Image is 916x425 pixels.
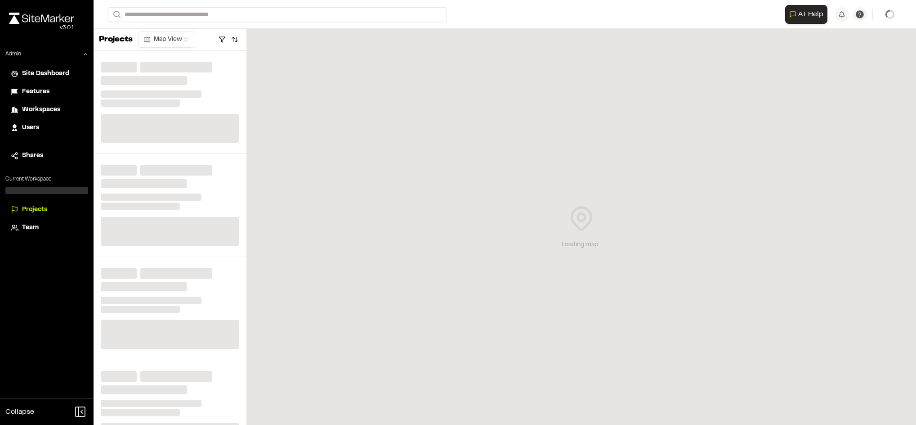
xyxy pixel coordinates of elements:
a: Team [11,223,83,233]
span: Projects [22,205,47,215]
span: Team [22,223,39,233]
p: Admin [5,50,21,58]
button: Open AI Assistant [785,5,827,24]
a: Site Dashboard [11,69,83,79]
a: Shares [11,151,83,161]
p: Current Workspace [5,175,88,183]
span: Site Dashboard [22,69,69,79]
span: Users [22,123,39,133]
span: Collapse [5,407,34,417]
span: Workspaces [22,105,60,115]
div: Open AI Assistant [785,5,831,24]
a: Workspaces [11,105,83,115]
p: Projects [99,34,133,46]
a: Users [11,123,83,133]
span: Features [22,87,49,97]
span: AI Help [798,9,823,20]
a: Projects [11,205,83,215]
span: Shares [22,151,43,161]
a: Features [11,87,83,97]
div: Oh geez...please don't... [9,24,74,32]
div: Loading map... [562,240,601,250]
img: rebrand.png [9,13,74,24]
button: Search [108,7,124,22]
